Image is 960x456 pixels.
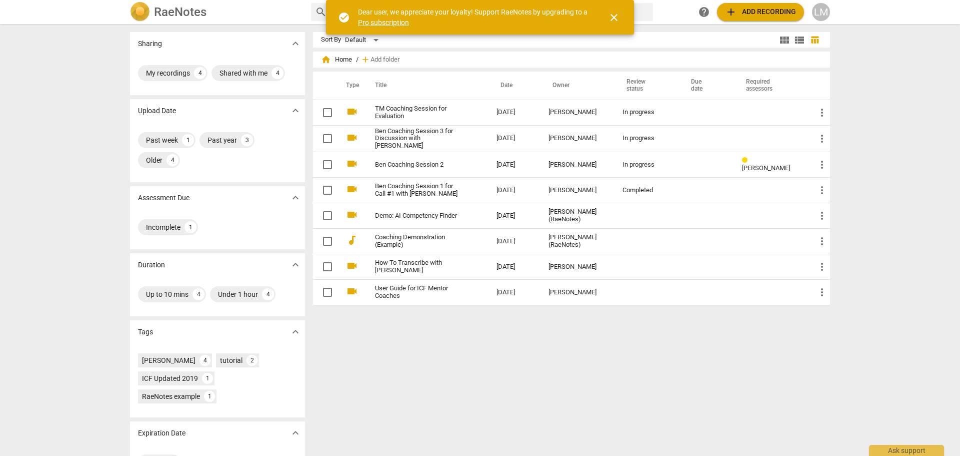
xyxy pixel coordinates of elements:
span: videocam [346,285,358,297]
span: Review status: in progress [742,157,751,164]
span: home [321,55,331,65]
div: 2 [246,355,257,366]
div: My recordings [146,68,190,78]
td: [DATE] [488,203,540,229]
span: expand_more [289,38,301,50]
div: [PERSON_NAME] [142,355,195,365]
div: 4 [194,67,206,79]
span: Add recording [725,6,796,18]
div: 1 [202,373,213,384]
a: How To Transcribe with [PERSON_NAME] [375,259,460,274]
span: expand_more [289,105,301,117]
td: [DATE] [488,100,540,125]
div: [PERSON_NAME] [548,187,606,194]
button: Show more [288,36,303,51]
button: List view [792,33,807,48]
span: audiotrack [346,234,358,246]
div: RaeNotes example [142,391,200,401]
span: more_vert [816,159,828,171]
div: Default [345,32,382,48]
div: [PERSON_NAME] [548,109,606,116]
span: expand_more [289,192,301,204]
span: expand_more [289,326,301,338]
div: In progress [622,161,671,169]
span: search [315,6,327,18]
span: / [356,56,358,64]
div: Older [146,155,162,165]
div: Shared with me [219,68,267,78]
th: Type [338,72,363,100]
span: [PERSON_NAME] [742,164,790,172]
span: videocam [346,106,358,118]
div: 4 [166,154,178,166]
span: view_module [778,34,790,46]
a: Ben Coaching Session 3 for Discussion with [PERSON_NAME] [375,128,460,150]
button: Tile view [777,33,792,48]
th: Review status [614,72,679,100]
th: Required assessors [734,72,808,100]
div: Up to 10 mins [146,289,188,299]
img: Logo [130,2,150,22]
div: [PERSON_NAME] [548,135,606,142]
a: Help [695,3,713,21]
p: Expiration Date [138,428,185,438]
a: Ben Coaching Session 2 [375,161,460,169]
a: TM Coaching Session for Evaluation [375,105,460,120]
span: more_vert [816,261,828,273]
button: Show more [288,103,303,118]
div: In progress [622,109,671,116]
td: [DATE] [488,280,540,305]
th: Owner [540,72,614,100]
span: close [608,12,620,24]
p: Sharing [138,39,162,49]
td: [DATE] [488,229,540,254]
button: Close [602,6,626,30]
p: Duration [138,260,165,270]
span: more_vert [816,210,828,222]
div: [PERSON_NAME] [548,289,606,296]
div: Under 1 hour [218,289,258,299]
td: [DATE] [488,152,540,178]
span: videocam [346,132,358,144]
div: 4 [262,288,274,300]
button: LM [812,3,830,21]
span: more_vert [816,107,828,119]
div: tutorial [220,355,242,365]
div: 4 [271,67,283,79]
th: Title [363,72,488,100]
div: Past year [207,135,237,145]
span: view_list [793,34,805,46]
div: 4 [192,288,204,300]
td: [DATE] [488,178,540,203]
button: Show more [288,190,303,205]
div: Completed [622,187,671,194]
a: Coaching Demonstration (Example) [375,234,460,249]
span: expand_more [289,427,301,439]
div: Incomplete [146,222,180,232]
span: videocam [346,209,358,221]
a: Pro subscription [358,19,409,27]
span: table_chart [810,35,819,45]
div: Ask support [869,445,944,456]
h2: RaeNotes [154,5,206,19]
div: 1 [204,391,215,402]
td: [DATE] [488,254,540,280]
div: 4 [199,355,210,366]
span: check_circle [338,12,350,24]
button: Table view [807,33,822,48]
span: Home [321,55,352,65]
div: [PERSON_NAME] [548,161,606,169]
p: Assessment Due [138,193,189,203]
a: User Guide for ICF Mentor Coaches [375,285,460,300]
span: add [725,6,737,18]
td: [DATE] [488,125,540,152]
div: 1 [184,221,196,233]
span: expand_more [289,259,301,271]
div: ICF Updated 2019 [142,373,198,383]
p: Tags [138,327,153,337]
span: add [360,55,370,65]
a: Ben Coaching Session 1 for Call #1 with [PERSON_NAME] [375,183,460,198]
span: videocam [346,158,358,170]
span: more_vert [816,184,828,196]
